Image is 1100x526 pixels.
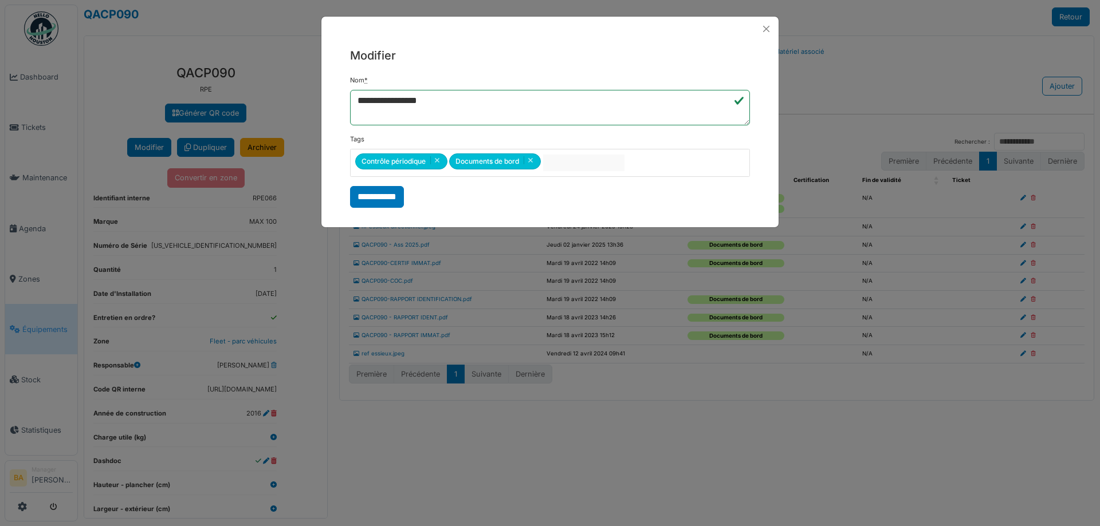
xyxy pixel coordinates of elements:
input: null [543,155,624,171]
button: Close [759,21,774,37]
div: Documents de bord [449,153,541,169]
label: Tags [350,135,364,144]
div: Contrôle périodique [355,153,447,169]
abbr: Requis [364,76,368,84]
button: Remove item: '66' [430,156,443,164]
label: Nom [350,76,368,85]
button: Remove item: '50' [524,156,537,164]
h5: Modifier [350,47,750,64]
